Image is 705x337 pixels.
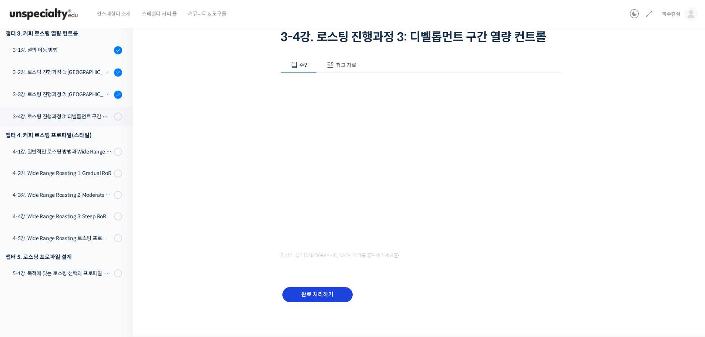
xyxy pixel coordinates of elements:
span: 설정 [114,246,123,252]
div: 3-4강. 로스팅 진행과정 3: 디벨롭먼트 구간 열량 컨트롤 [13,112,112,121]
span: 수업 [299,62,309,68]
span: 영상이 끊기[DEMOGRAPHIC_DATA] 여기를 클릭해주세요 [281,253,399,259]
a: 설정 [95,235,142,253]
div: 3-1강. 열의 이동 방법 [13,46,112,54]
span: 대화 [68,246,77,252]
div: 4-4강. Wide Range Roasting 3: Steep RoR [13,212,112,220]
div: 4-5강. Wide Range Roasting 로스팅 프로파일 비교 [13,234,112,242]
div: 4-3강. Wide Range Roasting 2: Moderate RoR [13,191,112,199]
div: 5-1강. 목적에 맞는 로스팅 선택과 프로파일 설계 [13,269,112,277]
div: 3-3강. 로스팅 진행과정 2: [GEOGRAPHIC_DATA], [GEOGRAPHIC_DATA] 구간 열량 컨트롤 [13,90,112,98]
a: 홈 [2,235,49,253]
input: 완료 처리하기 [282,287,353,302]
div: 챕터 5. 로스팅 프로파일 설계 [6,252,122,262]
span: 객주휴심 [662,11,681,17]
div: 챕터 4. 커피 로스팅 프로파일(스타일) [6,130,122,140]
span: 홈 [23,246,28,252]
div: 4-2강. Wide Range Roasting 1: Gradual RoR [13,169,112,177]
span: 참고 자료 [336,62,356,68]
a: 대화 [49,235,95,253]
div: 3-2강. 로스팅 진행과정 1: [GEOGRAPHIC_DATA] 구간 열량 컨트롤 [13,68,112,76]
h1: 3-4강. 로스팅 진행과정 3: 디벨롭먼트 구간 열량 컨트롤 [281,30,562,44]
div: 챕터 3. 커피 로스팅 열량 컨트롤 [6,28,122,38]
div: 4-1강. 일반적인 로스팅 방법과 Wide Range Roasting [13,148,112,156]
